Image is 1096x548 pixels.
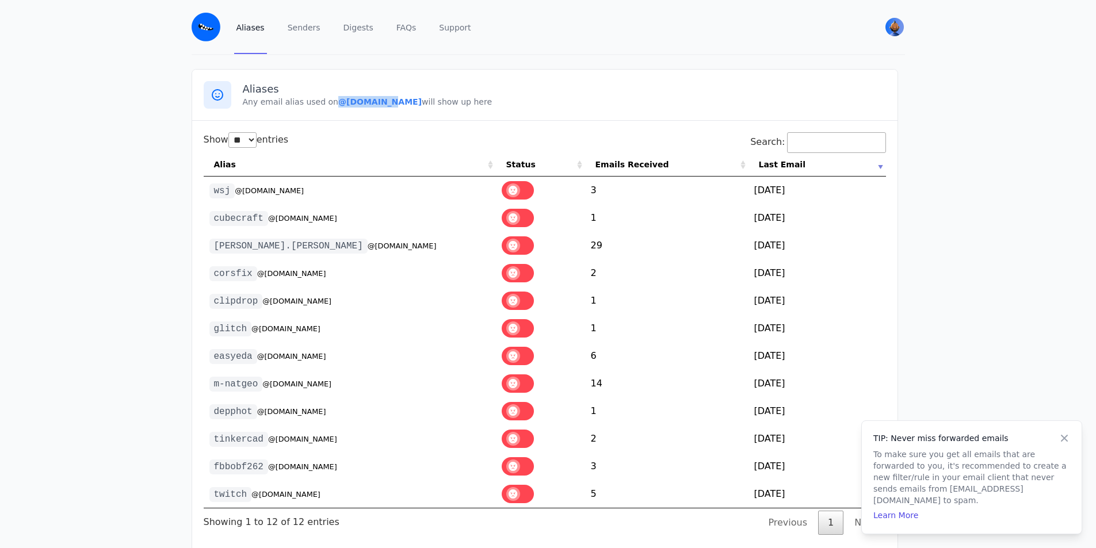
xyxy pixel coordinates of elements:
[209,183,235,198] code: wsj
[585,232,749,259] td: 29
[585,425,749,453] td: 2
[818,511,843,535] a: 1
[209,432,268,447] code: tinkercad
[257,407,326,416] small: @[DOMAIN_NAME]
[845,511,885,535] a: Next
[257,269,326,278] small: @[DOMAIN_NAME]
[585,259,749,287] td: 2
[585,453,749,480] td: 3
[209,349,257,364] code: easyeda
[749,425,886,453] td: [DATE]
[204,508,339,529] div: Showing 1 to 12 of 12 entries
[585,153,749,177] th: Emails Received: activate to sort column ascending
[885,18,904,36] img: Bob's Avatar
[268,435,337,443] small: @[DOMAIN_NAME]
[585,397,749,425] td: 1
[585,370,749,397] td: 14
[585,177,749,204] td: 3
[209,487,252,502] code: twitch
[749,315,886,342] td: [DATE]
[758,511,817,535] a: Previous
[204,153,496,177] th: Alias: activate to sort column ascending
[262,380,331,388] small: @[DOMAIN_NAME]
[192,13,220,41] img: Email Monster
[235,186,304,195] small: @[DOMAIN_NAME]
[243,82,886,96] h3: Aliases
[873,511,918,520] a: Learn More
[787,132,886,153] input: Search:
[749,370,886,397] td: [DATE]
[209,459,268,474] code: fbbobf262
[749,204,886,232] td: [DATE]
[228,132,257,148] select: Showentries
[749,287,886,315] td: [DATE]
[243,96,886,108] p: Any email alias used on will show up here
[268,462,337,471] small: @[DOMAIN_NAME]
[209,377,263,392] code: m-natgeo
[585,287,749,315] td: 1
[585,342,749,370] td: 6
[496,153,585,177] th: Status: activate to sort column ascending
[750,136,885,147] label: Search:
[209,266,257,281] code: corsfix
[749,397,886,425] td: [DATE]
[749,453,886,480] td: [DATE]
[873,449,1070,506] p: To make sure you get all emails that are forwarded to you, it's recommended to create a new filte...
[749,153,886,177] th: Last Email: activate to sort column ascending
[209,294,263,309] code: clipdrop
[209,404,257,419] code: depphot
[251,324,320,333] small: @[DOMAIN_NAME]
[585,315,749,342] td: 1
[749,259,886,287] td: [DATE]
[585,204,749,232] td: 1
[204,134,289,145] label: Show entries
[251,490,320,499] small: @[DOMAIN_NAME]
[884,17,905,37] button: User menu
[585,480,749,508] td: 5
[209,239,368,254] code: [PERSON_NAME].[PERSON_NAME]
[268,214,337,223] small: @[DOMAIN_NAME]
[368,242,437,250] small: @[DOMAIN_NAME]
[209,321,252,336] code: glitch
[257,352,326,361] small: @[DOMAIN_NAME]
[873,432,1070,444] h4: TIP: Never miss forwarded emails
[749,480,886,508] td: [DATE]
[749,342,886,370] td: [DATE]
[749,177,886,204] td: [DATE]
[338,97,422,106] b: @[DOMAIN_NAME]
[749,232,886,259] td: [DATE]
[209,211,268,226] code: cubecraft
[262,297,331,305] small: @[DOMAIN_NAME]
